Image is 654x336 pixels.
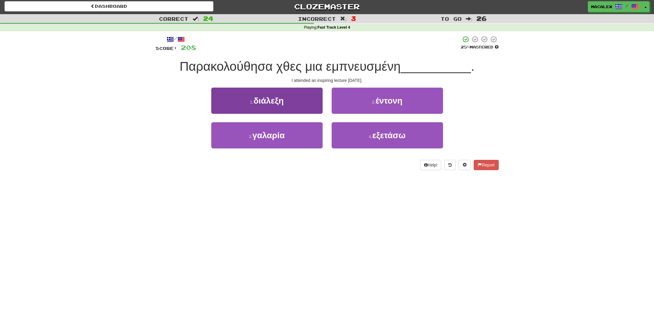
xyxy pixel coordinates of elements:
[332,122,443,148] button: 4.εξετάσω
[375,96,402,105] span: έντονη
[588,1,642,12] a: macalex /
[461,45,470,49] span: 25 %
[401,59,471,73] span: __________
[420,160,442,170] button: Help!
[332,88,443,114] button: 2.έντονη
[180,59,401,73] span: Παρακολούθησα χθες μια εμπνευσμένη
[444,160,456,170] button: Round history (alt+y)
[181,44,196,51] span: 208
[351,15,356,22] span: 3
[193,16,199,21] span: :
[625,4,628,8] span: /
[369,134,372,139] small: 4 .
[372,131,406,140] span: εξετάσω
[466,16,473,21] span: :
[156,36,196,43] div: /
[156,46,177,51] span: Score:
[476,15,487,22] span: 26
[250,100,253,104] small: 1 .
[471,59,475,73] span: .
[159,16,188,22] span: Correct
[211,88,323,114] button: 1.διάλεξη
[249,134,253,139] small: 3 .
[253,96,284,105] span: διάλεξη
[5,1,213,11] a: Dashboard
[372,100,376,104] small: 2 .
[591,4,612,9] span: macalex
[340,16,347,21] span: :
[441,16,462,22] span: To go
[474,160,498,170] button: Report
[253,131,285,140] span: γαλαρία
[203,15,213,22] span: 24
[211,122,323,148] button: 3.γαλαρία
[156,77,499,83] div: I attended an inspiring lecture [DATE].
[222,1,431,12] a: Clozemaster
[461,45,499,50] div: Mastered
[318,25,350,30] strong: Fast Track Level 4
[298,16,336,22] span: Incorrect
